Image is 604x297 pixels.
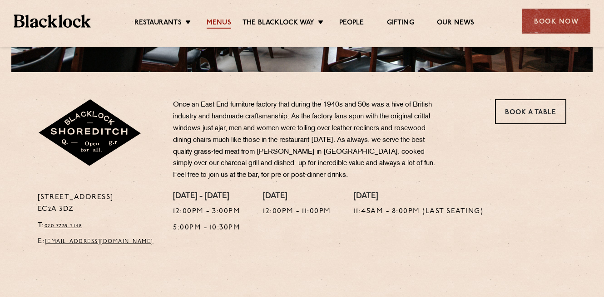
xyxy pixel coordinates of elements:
a: [EMAIL_ADDRESS][DOMAIN_NAME] [45,239,153,244]
div: Book Now [522,9,590,34]
p: 12:00pm - 11:00pm [263,206,331,218]
h4: [DATE] - [DATE] [173,192,240,202]
p: 12:00pm - 3:00pm [173,206,240,218]
h4: [DATE] [354,192,484,202]
a: The Blacklock Way [243,19,314,29]
h4: [DATE] [263,192,331,202]
a: Menus [207,19,231,29]
p: 5:00pm - 10:30pm [173,222,240,234]
p: 11:45am - 8:00pm (Last seating) [354,206,484,218]
a: 020 7739 2148 [45,223,83,229]
a: Restaurants [134,19,182,29]
a: Book a Table [495,99,566,124]
p: E: [38,236,160,248]
img: BL_Textured_Logo-footer-cropped.svg [14,15,91,28]
p: T: [38,220,160,232]
a: Our News [437,19,475,29]
a: People [339,19,364,29]
img: Shoreditch-stamp-v2-default.svg [38,99,143,167]
a: Gifting [387,19,414,29]
p: [STREET_ADDRESS] EC2A 3DZ [38,192,160,215]
p: Once an East End furniture factory that during the 1940s and 50s was a hive of British industry a... [173,99,441,181]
